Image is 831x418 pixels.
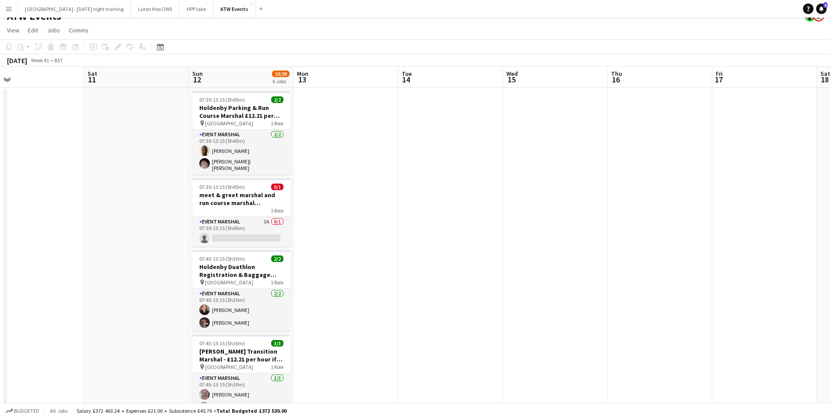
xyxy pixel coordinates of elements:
span: Sun [192,70,203,78]
span: 1 Role [271,120,283,127]
app-card-role: Event Marshal3A0/107:30-13:15 (5h45m) [192,217,290,247]
span: 0/1 [271,184,283,190]
span: Edit [28,26,38,34]
span: 15 [505,74,518,85]
span: [GEOGRAPHIC_DATA] [205,120,253,127]
span: View [7,26,19,34]
h3: meet & greet marshal and run course marshal [PERSON_NAME] [192,191,290,207]
app-job-card: 07:30-13:15 (5h45m)0/1meet & greet marshal and run course marshal [PERSON_NAME]1 RoleEvent Marsha... [192,178,290,247]
a: Comms [65,25,92,36]
span: Total Budgeted £372 530.00 [216,407,286,414]
app-card-role: Event Marshal2/207:45-13:15 (5h30m)[PERSON_NAME][PERSON_NAME] [192,289,290,331]
span: 1 Role [271,279,283,286]
span: 18 [819,74,830,85]
button: HPP lake [180,0,213,18]
app-job-card: 07:30-13:15 (5h45m)2/2Holdenby Parking & Run Course Marshal £12.21 per hour (if over 21) [GEOGRAP... [192,91,290,175]
button: ATW Events [213,0,256,18]
span: Jobs [47,26,60,34]
app-job-card: 07:45-13:15 (5h30m)2/2Holdenby Duathlon Registration & Baggage Marshal £12.21 per hour if over 21... [192,250,290,331]
span: 07:45-13:15 (5h30m) [199,255,245,262]
div: 6 Jobs [272,78,289,85]
button: Luton Hoo OWS [131,0,180,18]
span: 14 [400,74,412,85]
span: 17 [714,74,723,85]
span: 2/2 [271,96,283,103]
span: 16 [610,74,622,85]
a: 1 [816,4,827,14]
div: BST [54,57,63,64]
span: Fri [716,70,723,78]
div: Salary £372 463.24 + Expenses £21.00 + Subsistence £45.76 = [77,407,286,414]
span: Thu [611,70,622,78]
span: Tue [402,70,412,78]
h3: [PERSON_NAME] Transition Marshal - £12.21 per hour if over 21 [192,347,290,363]
a: View [4,25,23,36]
span: 11 [86,74,97,85]
a: Edit [25,25,42,36]
button: Budgeted [4,406,41,416]
span: Budgeted [14,408,39,414]
a: Jobs [43,25,64,36]
span: Mon [297,70,308,78]
span: 1 [824,2,827,8]
span: Week 41 [29,57,51,64]
span: Sat [820,70,830,78]
span: [GEOGRAPHIC_DATA] [205,364,253,370]
span: 1 Role [271,364,283,370]
span: Sat [88,70,97,78]
h3: Holdenby Parking & Run Course Marshal £12.21 per hour (if over 21) [192,104,290,120]
span: 10/20 [272,71,290,77]
span: 13 [296,74,308,85]
span: [GEOGRAPHIC_DATA] [205,279,253,286]
span: 07:30-13:15 (5h45m) [199,96,245,103]
span: All jobs [48,407,69,414]
span: Wed [506,70,518,78]
span: 12 [191,74,203,85]
h3: Holdenby Duathlon Registration & Baggage Marshal £12.21 per hour if over 21 [192,263,290,279]
span: 2/2 [271,255,283,262]
span: 1 Role [271,207,283,214]
app-card-role: Event Marshal2/207:30-13:15 (5h45m)[PERSON_NAME][PERSON_NAME]| [PERSON_NAME] [192,130,290,175]
span: 3/3 [271,340,283,347]
span: 07:30-13:15 (5h45m) [199,184,245,190]
button: [GEOGRAPHIC_DATA] - [DATE] night training [18,0,131,18]
span: 07:45-13:15 (5h30m) [199,340,245,347]
div: [DATE] [7,56,27,65]
span: Comms [69,26,88,34]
